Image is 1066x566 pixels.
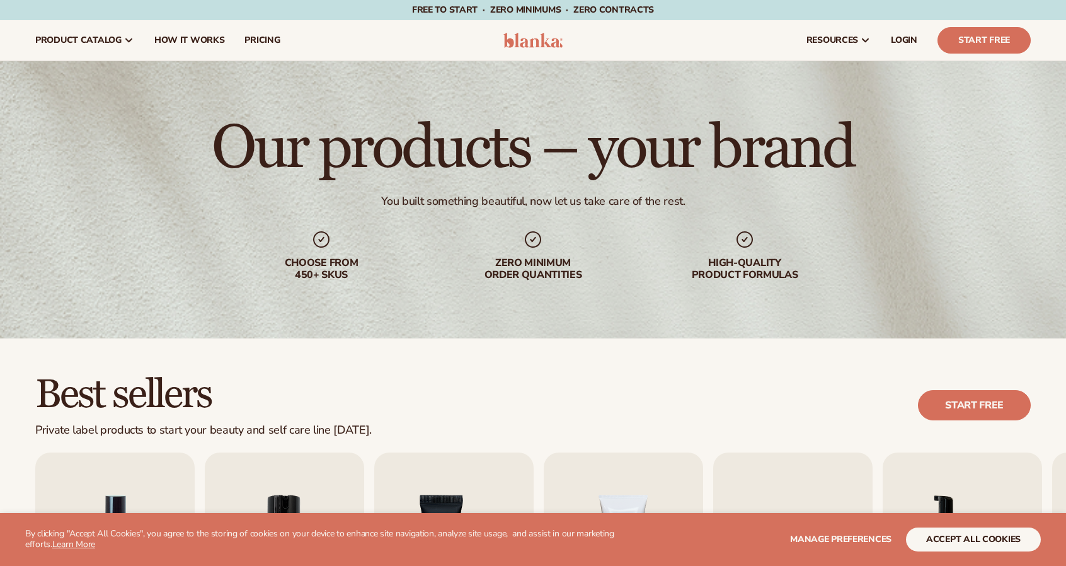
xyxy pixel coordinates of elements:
[35,374,372,416] h2: Best sellers
[35,424,372,437] div: Private label products to start your beauty and self care line [DATE].
[144,20,235,61] a: How It Works
[664,257,825,281] div: High-quality product formulas
[52,538,95,550] a: Learn More
[241,257,402,281] div: Choose from 450+ Skus
[906,528,1041,552] button: accept all cookies
[937,27,1031,54] a: Start Free
[25,20,144,61] a: product catalog
[212,118,854,179] h1: Our products – your brand
[244,35,280,45] span: pricing
[918,390,1031,420] a: Start free
[790,533,891,545] span: Manage preferences
[881,20,927,61] a: LOGIN
[891,35,917,45] span: LOGIN
[381,194,685,209] div: You built something beautiful, now let us take care of the rest.
[503,33,563,48] img: logo
[452,257,614,281] div: Zero minimum order quantities
[796,20,881,61] a: resources
[35,35,122,45] span: product catalog
[412,4,654,16] span: Free to start · ZERO minimums · ZERO contracts
[806,35,858,45] span: resources
[154,35,225,45] span: How It Works
[790,528,891,552] button: Manage preferences
[25,529,624,550] p: By clicking "Accept All Cookies", you agree to the storing of cookies on your device to enhance s...
[234,20,290,61] a: pricing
